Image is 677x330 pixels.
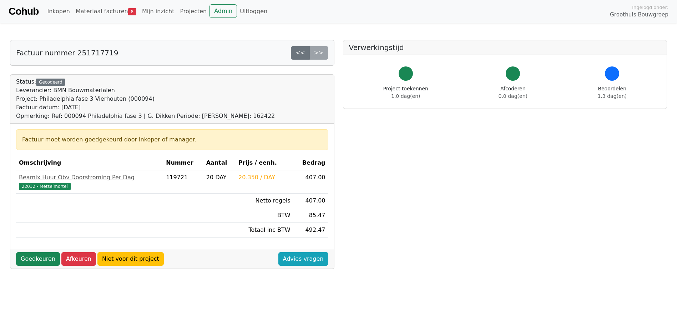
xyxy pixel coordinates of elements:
[293,156,328,170] th: Bedrag
[128,8,136,15] span: 8
[209,4,237,18] a: Admin
[291,46,310,60] a: <<
[206,173,233,182] div: 20 DAY
[203,156,236,170] th: Aantal
[139,4,177,19] a: Mijn inzicht
[22,135,322,144] div: Factuur moet worden goedgekeurd door inkoper of manager.
[391,93,420,99] span: 1.0 dag(en)
[16,103,275,112] div: Factuur datum: [DATE]
[16,49,118,57] h5: Factuur nummer 251717719
[73,4,139,19] a: Materiaal facturen8
[293,170,328,194] td: 407.00
[19,173,160,190] a: Beamix Huur Obv Doorstroming Per Dag22032 - Metselmortel
[236,194,293,208] td: Netto regels
[16,156,163,170] th: Omschrijving
[238,173,290,182] div: 20.350 / DAY
[16,86,275,95] div: Leverancier: BMN Bouwmaterialen
[9,3,39,20] a: Cohub
[236,156,293,170] th: Prijs / eenh.
[177,4,209,19] a: Projecten
[499,93,527,99] span: 0.0 dag(en)
[97,252,164,266] a: Niet voor dit project
[163,156,203,170] th: Nummer
[598,93,627,99] span: 1.3 dag(en)
[237,4,270,19] a: Uitloggen
[236,223,293,237] td: Totaal inc BTW
[16,252,60,266] a: Goedkeuren
[16,112,275,120] div: Opmerking: Ref: 000094 Philadelphia fase 3 | G. Dikken Periode: [PERSON_NAME]: 162422
[598,85,627,100] div: Beoordelen
[16,95,275,103] div: Project: Philadelphia fase 3 Vierhouten (000094)
[44,4,72,19] a: Inkopen
[499,85,527,100] div: Afcoderen
[16,77,275,120] div: Status:
[383,85,428,100] div: Project toekennen
[19,173,160,182] div: Beamix Huur Obv Doorstroming Per Dag
[61,252,96,266] a: Afkeuren
[236,208,293,223] td: BTW
[19,183,71,190] span: 22032 - Metselmortel
[610,11,668,19] span: Groothuis Bouwgroep
[293,223,328,237] td: 492.47
[293,194,328,208] td: 407.00
[278,252,328,266] a: Advies vragen
[632,4,668,11] span: Ingelogd onder:
[293,208,328,223] td: 85.47
[36,79,65,86] div: Gecodeerd
[349,43,661,52] h5: Verwerkingstijd
[163,170,203,194] td: 119721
